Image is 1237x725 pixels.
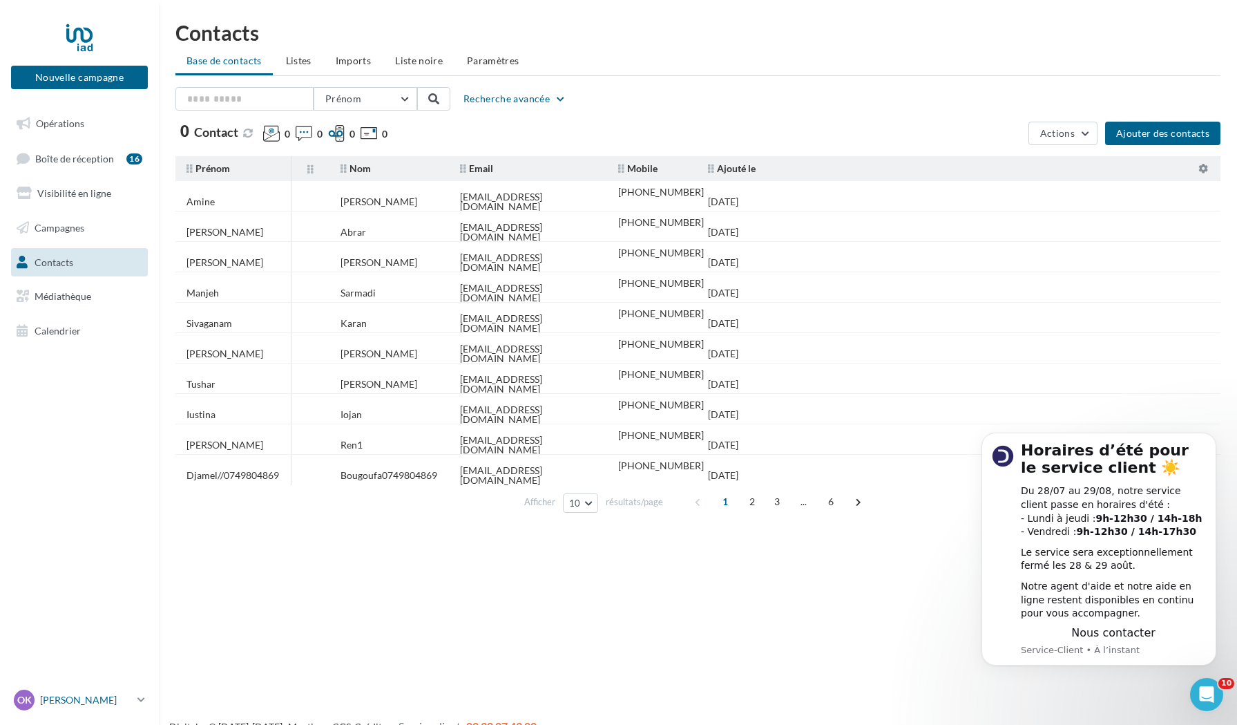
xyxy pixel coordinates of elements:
[37,187,111,199] span: Visibilité en ligne
[341,197,417,207] div: [PERSON_NAME]
[766,491,788,513] span: 3
[618,431,704,440] div: [PHONE_NUMBER]
[460,405,596,424] div: [EMAIL_ADDRESS][DOMAIN_NAME]
[8,109,151,138] a: Opérations
[741,491,763,513] span: 2
[460,466,596,485] div: [EMAIL_ADDRESS][DOMAIN_NAME]
[563,493,598,513] button: 10
[8,248,151,277] a: Contacts
[35,152,114,164] span: Boîte de réception
[341,349,417,359] div: [PERSON_NAME]
[8,179,151,208] a: Visibilité en ligne
[35,222,84,234] span: Campagnes
[793,491,815,513] span: ...
[325,93,361,104] span: Prénom
[8,214,151,243] a: Campagnes
[11,687,148,713] a: OK [PERSON_NAME]
[341,258,417,267] div: [PERSON_NAME]
[341,319,367,328] div: Karan
[524,496,555,509] span: Afficher
[11,66,148,89] button: Nouvelle campagne
[618,461,704,471] div: [PHONE_NUMBER]
[1028,122,1097,145] button: Actions
[708,471,738,480] div: [DATE]
[708,258,738,267] div: [DATE]
[341,288,376,298] div: Sarmadi
[194,124,238,140] span: Contact
[1105,122,1220,145] button: Ajouter des contacts
[180,124,189,139] span: 0
[186,410,215,420] div: Iustina
[708,227,738,237] div: [DATE]
[1190,678,1223,711] iframe: Intercom live chat
[285,127,290,141] span: 0
[314,87,417,111] button: Prénom
[341,440,363,450] div: Ren1
[708,410,738,420] div: [DATE]
[186,440,263,450] div: [PERSON_NAME]
[714,491,736,513] span: 1
[618,370,704,379] div: [PHONE_NUMBER]
[618,279,704,288] div: [PHONE_NUMBER]
[618,400,704,410] div: [PHONE_NUMBER]
[460,344,596,364] div: [EMAIL_ADDRESS][DOMAIN_NAME]
[606,496,663,509] span: résultats/page
[708,319,738,328] div: [DATE]
[618,162,658,174] span: Mobile
[460,192,596,211] div: [EMAIL_ADDRESS][DOMAIN_NAME]
[186,258,263,267] div: [PERSON_NAME]
[341,379,417,389] div: [PERSON_NAME]
[618,248,704,258] div: [PHONE_NUMBER]
[618,187,704,197] div: [PHONE_NUMBER]
[286,55,311,66] span: Listes
[186,379,215,389] div: Tushar
[467,55,519,66] span: Paramètres
[336,55,371,66] span: Imports
[708,197,738,207] div: [DATE]
[341,471,437,480] div: Bougoufa0749804869
[618,309,704,319] div: [PHONE_NUMBER]
[820,491,842,513] span: 6
[460,375,596,394] div: [EMAIL_ADDRESS][DOMAIN_NAME]
[460,283,596,303] div: [EMAIL_ADDRESS][DOMAIN_NAME]
[708,379,738,389] div: [DATE]
[1040,127,1075,139] span: Actions
[186,319,232,328] div: Sivaganam
[349,127,355,141] span: 0
[35,325,81,337] span: Calendrier
[8,144,151,173] a: Boîte de réception16
[317,127,323,141] span: 0
[708,440,738,450] div: [DATE]
[36,117,84,129] span: Opérations
[186,288,219,298] div: Manjeh
[708,288,738,298] div: [DATE]
[458,91,572,107] button: Recherche avancée
[618,339,704,349] div: [PHONE_NUMBER]
[708,162,756,174] span: Ajouté le
[1218,678,1234,689] span: 10
[186,471,279,480] div: Djamel//0749804869
[341,227,366,237] div: Abrar
[708,349,738,359] div: [DATE]
[186,162,230,174] span: Prénom
[395,55,443,66] span: Liste noire
[460,253,596,272] div: [EMAIL_ADDRESS][DOMAIN_NAME]
[569,498,581,509] span: 10
[961,416,1237,688] iframe: Intercom notifications message
[35,256,73,267] span: Contacts
[460,314,596,333] div: [EMAIL_ADDRESS][DOMAIN_NAME]
[460,223,596,242] div: [EMAIL_ADDRESS][DOMAIN_NAME]
[17,693,32,707] span: OK
[186,349,263,359] div: [PERSON_NAME]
